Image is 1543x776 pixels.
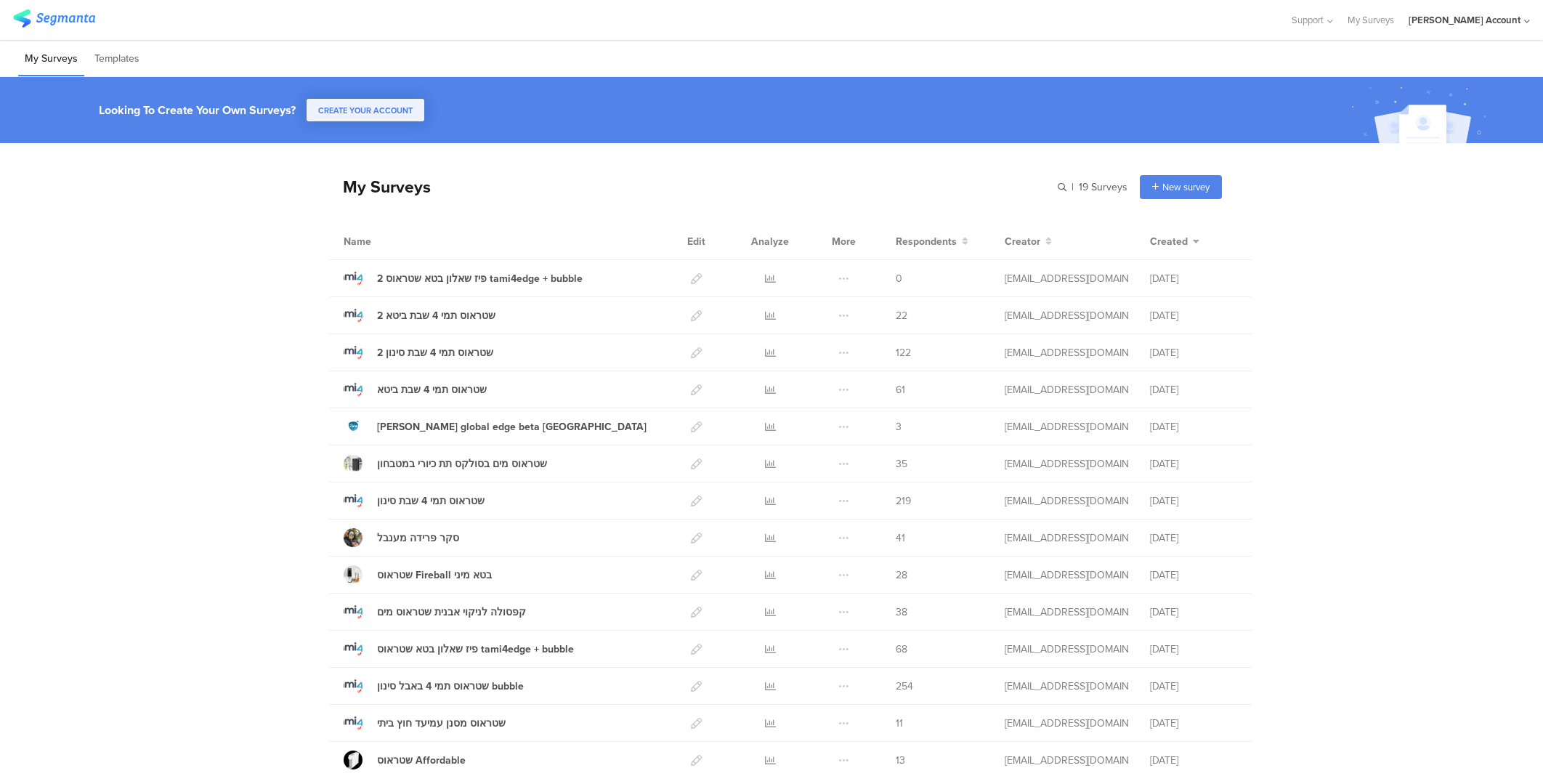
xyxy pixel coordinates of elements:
[1150,605,1237,620] div: [DATE]
[1005,679,1128,694] div: odelya@ifocus-r.com
[896,530,905,546] span: 41
[896,605,907,620] span: 38
[1162,180,1210,194] span: New survey
[344,676,524,695] a: שטראוס תמי 4 באבל סינון bubble
[1150,456,1237,472] div: [DATE]
[377,605,526,620] div: קפסולה לניקוי אבנית שטראוס מים
[1150,382,1237,397] div: [DATE]
[1005,234,1052,249] button: Creator
[681,223,712,259] div: Edit
[344,234,431,249] div: Name
[344,454,547,473] a: שטראוס מים בסולקס תת כיורי במטבחון
[1005,530,1128,546] div: odelya@ifocus-r.com
[344,306,495,325] a: 2 שטראוס תמי 4 שבת ביטא
[896,382,905,397] span: 61
[344,269,583,288] a: 2 פיז שאלון בטא שטראוס tami4edge + bubble
[1150,271,1237,286] div: [DATE]
[307,99,424,121] button: CREATE YOUR ACCOUNT
[344,380,487,399] a: שטראוס תמי 4 שבת ביטא
[1069,179,1076,195] span: |
[1150,679,1237,694] div: [DATE]
[896,234,957,249] span: Respondents
[896,456,907,472] span: 35
[344,602,526,621] a: קפסולה לניקוי אבנית שטראוס מים
[896,642,907,657] span: 68
[896,345,911,360] span: 122
[1005,456,1128,472] div: odelya@ifocus-r.com
[1150,753,1237,768] div: [DATE]
[1005,493,1128,509] div: odelya@ifocus-r.com
[328,174,431,199] div: My Surveys
[344,639,574,658] a: פיז שאלון בטא שטראוס tami4edge + bubble
[377,456,547,472] div: שטראוס מים בסולקס תת כיורי במטבחון
[1005,308,1128,323] div: odelya@ifocus-r.com
[1409,13,1520,27] div: [PERSON_NAME] Account
[1150,345,1237,360] div: [DATE]
[377,308,495,323] div: 2 שטראוס תמי 4 שבת ביטא
[748,223,792,259] div: Analyze
[1150,716,1237,731] div: [DATE]
[1005,419,1128,435] div: odelya@ifocus-r.com
[1005,567,1128,583] div: odelya@ifocus-r.com
[896,493,911,509] span: 219
[99,102,296,118] div: Looking To Create Your Own Surveys?
[377,493,485,509] div: שטראוס תמי 4 שבת סינון
[1346,81,1496,147] img: create_account_image.svg
[1005,716,1128,731] div: odelya@ifocus-r.com
[377,345,493,360] div: 2 שטראוס תמי 4 שבת סינון
[377,642,574,657] div: פיז שאלון בטא שטראוס tami4edge + bubble
[318,105,413,116] span: CREATE YOUR ACCOUNT
[1005,642,1128,657] div: odelya@ifocus-r.com
[1150,419,1237,435] div: [DATE]
[1150,567,1237,583] div: [DATE]
[1150,530,1237,546] div: [DATE]
[88,42,146,76] li: Templates
[1150,234,1199,249] button: Created
[377,382,487,397] div: שטראוס תמי 4 שבת ביטא
[377,271,583,286] div: 2 פיז שאלון בטא שטראוס tami4edge + bubble
[377,567,492,583] div: שטראוס Fireball בטא מיני
[828,223,859,259] div: More
[896,567,907,583] span: 28
[1150,642,1237,657] div: [DATE]
[344,565,492,584] a: שטראוס Fireball בטא מיני
[344,528,459,547] a: סקר פרידה מענבל
[1005,271,1128,286] div: odelya@ifocus-r.com
[896,308,907,323] span: 22
[896,753,905,768] span: 13
[1150,493,1237,509] div: [DATE]
[1150,234,1188,249] span: Created
[896,419,902,435] span: 3
[377,419,647,435] div: Strauss global edge beta Australia
[344,714,506,732] a: שטראוס מסנן עמיעד חוץ ביתי
[344,343,493,362] a: 2 שטראוס תמי 4 שבת סינון
[344,417,647,436] a: [PERSON_NAME] global edge beta [GEOGRAPHIC_DATA]
[13,9,95,28] img: segmanta logo
[1005,753,1128,768] div: odelya@ifocus-r.com
[1292,13,1324,27] span: Support
[896,716,903,731] span: 11
[377,530,459,546] div: סקר פרידה מענבל
[377,716,506,731] div: שטראוס מסנן עמיעד חוץ ביתי
[344,751,466,769] a: שטראוס Affordable
[896,679,913,694] span: 254
[1005,345,1128,360] div: odelya@ifocus-r.com
[1079,179,1127,195] span: 19 Surveys
[1150,308,1237,323] div: [DATE]
[1005,605,1128,620] div: odelya@ifocus-r.com
[344,491,485,510] a: שטראוס תמי 4 שבת סינון
[377,753,466,768] div: שטראוס Affordable
[896,271,902,286] span: 0
[1005,382,1128,397] div: odelya@ifocus-r.com
[896,234,968,249] button: Respondents
[18,42,84,76] li: My Surveys
[1005,234,1040,249] span: Creator
[377,679,524,694] div: שטראוס תמי 4 באבל סינון bubble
